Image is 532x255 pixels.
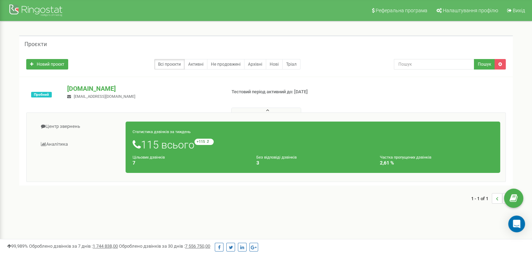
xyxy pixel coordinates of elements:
[380,160,493,166] h4: 2,61 %
[133,139,493,151] h1: 115 всього
[474,59,495,70] button: Пошук
[74,94,135,99] span: [EMAIL_ADDRESS][DOMAIN_NAME]
[376,8,427,13] span: Реферальна програма
[133,155,165,160] small: Цільових дзвінків
[443,8,498,13] span: Налаштування профілю
[256,160,370,166] h4: 3
[7,243,28,249] span: 99,989%
[256,155,297,160] small: Без відповіді дзвінків
[266,59,283,70] a: Нові
[232,89,343,95] p: Тестовий період активний до: [DATE]
[133,130,191,134] small: Статистика дзвінків за тиждень
[67,84,220,93] p: [DOMAIN_NAME]
[32,118,126,135] a: Центр звернень
[380,155,431,160] small: Частка пропущених дзвінків
[154,59,185,70] a: Всі проєкти
[133,160,246,166] h4: 7
[24,41,47,48] h5: Проєкти
[184,59,207,70] a: Активні
[244,59,266,70] a: Архівні
[26,59,68,70] a: Новий проєкт
[471,193,492,204] span: 1 - 1 of 1
[471,186,513,211] nav: ...
[282,59,300,70] a: Тріал
[194,139,214,145] small: +115
[31,92,52,97] span: Пробний
[32,136,126,153] a: Аналiтика
[185,243,210,249] u: 7 556 750,00
[394,59,474,70] input: Пошук
[119,243,210,249] span: Оброблено дзвінків за 30 днів :
[513,8,525,13] span: Вихід
[207,59,244,70] a: Не продовжені
[29,243,118,249] span: Оброблено дзвінків за 7 днів :
[93,243,118,249] u: 1 744 838,00
[508,216,525,232] div: Open Intercom Messenger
